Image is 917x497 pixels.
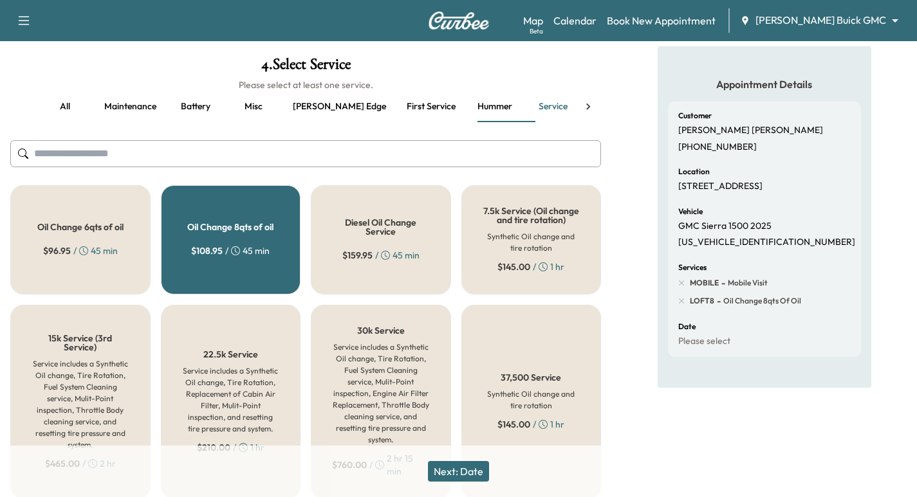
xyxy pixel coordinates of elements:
button: Battery [167,91,225,122]
button: Misc [225,91,283,122]
h6: Service includes a Synthetic Oil change, Tire Rotation, Fuel System Cleaning service, Mulit-Point... [32,358,129,451]
div: basic tabs example [36,91,575,122]
div: / 45 min [43,244,118,257]
h6: Vehicle [678,208,703,215]
h6: Synthetic Oil change and tire rotation [483,231,580,254]
span: $ 210.00 [197,441,230,454]
p: [PHONE_NUMBER] [678,141,757,153]
p: GMC Sierra 1500 2025 [678,221,772,232]
h6: Please select at least one service. [10,78,601,91]
h6: Service includes a Synthetic Oil change, Tire Rotation, Fuel System Cleaning service, Mulit-Point... [332,341,430,446]
button: Hummer [466,91,524,122]
span: - [719,276,725,289]
p: [US_VEHICLE_IDENTIFICATION_NUMBER] [678,237,855,248]
span: $ 108.95 [191,244,223,257]
a: MapBeta [523,13,543,28]
h6: Synthetic Oil change and tire rotation [483,388,580,411]
h6: Service includes a Synthetic Oil change, Tire Rotation, Replacement of Cabin Air Filter, Mulit-Po... [182,365,280,435]
span: $ 145.00 [497,418,530,431]
h5: Diesel Oil Change Service [332,218,430,236]
h5: Appointment Details [668,77,861,91]
img: Curbee Logo [428,12,490,30]
div: / 45 min [191,244,270,257]
h5: 7.5k Service (Oil change and tire rotation) [483,206,580,224]
p: [STREET_ADDRESS] [678,181,763,192]
div: / 1 hr [197,441,264,454]
a: Book New Appointment [607,13,716,28]
button: all [36,91,94,122]
a: Calendar [553,13,597,28]
div: / 1 hr [497,260,564,273]
button: Next: Date [428,461,489,482]
span: LOFT8 [690,296,714,306]
span: Oil Change 8qts of oil [721,296,801,306]
h5: Oil Change 6qts of oil [37,222,124,231]
p: [PERSON_NAME] [PERSON_NAME] [678,125,823,136]
span: Mobile Visit [725,278,768,288]
h6: Date [678,323,696,330]
div: / 45 min [342,249,420,262]
span: - [714,294,721,307]
span: $ 145.00 [497,260,530,273]
h5: 15k Service (3rd Service) [32,334,129,352]
span: $ 159.95 [342,249,373,262]
button: [PERSON_NAME] edge [283,91,396,122]
h6: Customer [678,112,712,120]
div: Beta [530,26,543,36]
button: First service [396,91,466,122]
h6: Services [678,264,707,271]
button: Maintenance [94,91,167,122]
span: [PERSON_NAME] Buick GMC [755,13,886,28]
button: Service [524,91,582,122]
h1: 4 . Select Service [10,57,601,78]
h6: Location [678,168,710,176]
p: Please select [678,336,730,347]
h5: 37,500 Service [501,373,561,382]
h5: 30k Service [357,326,405,335]
div: / 1 hr [497,418,564,431]
h5: Oil Change 8qts of oil [187,222,273,231]
span: MOBILE [690,278,719,288]
h5: 22.5k Service [203,350,258,359]
span: $ 96.95 [43,244,71,257]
